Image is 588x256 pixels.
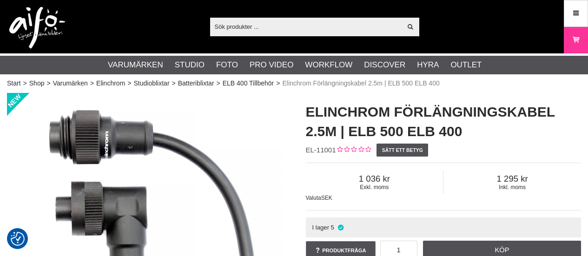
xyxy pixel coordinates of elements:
[364,59,405,71] a: Discover
[450,59,482,71] a: Outlet
[108,59,163,71] a: Varumärken
[312,224,329,231] span: I lager
[306,184,443,190] span: Exkl. moms
[46,79,50,88] span: >
[178,79,214,88] a: Batteriblixtar
[11,232,25,246] img: Revisit consent button
[377,144,428,157] a: Sätt ett betyg
[23,79,27,88] span: >
[90,79,94,88] span: >
[223,79,274,88] a: ELB 400 Tillbehör
[306,102,581,141] h1: Elinchrom Förlängningskabel 2.5m | ELB 500 ELB 400
[172,79,176,88] span: >
[53,79,88,88] a: Varumärken
[7,79,21,88] a: Start
[134,79,170,88] a: Studioblixtar
[175,59,205,71] a: Studio
[127,79,131,88] span: >
[443,184,581,190] span: Inkl. moms
[306,146,336,154] span: EL-11001
[331,224,334,231] span: 5
[216,59,238,71] a: Foto
[306,174,443,184] span: 1 036
[217,79,220,88] span: >
[337,224,344,231] i: I lager
[417,59,439,71] a: Hyra
[305,59,352,71] a: Workflow
[11,230,25,247] button: Samtyckesinställningar
[9,7,65,49] img: logo.png
[282,79,439,88] span: Elinchrom Förlängningskabel 2.5m | ELB 500 ELB 400
[443,174,581,184] span: 1 295
[29,79,45,88] a: Shop
[276,79,280,88] span: >
[250,59,293,71] a: Pro Video
[96,79,125,88] a: Elinchrom
[336,145,371,155] div: Kundbetyg: 0
[210,20,402,33] input: Sök produkter ...
[306,195,321,201] span: Valuta
[321,195,332,201] span: SEK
